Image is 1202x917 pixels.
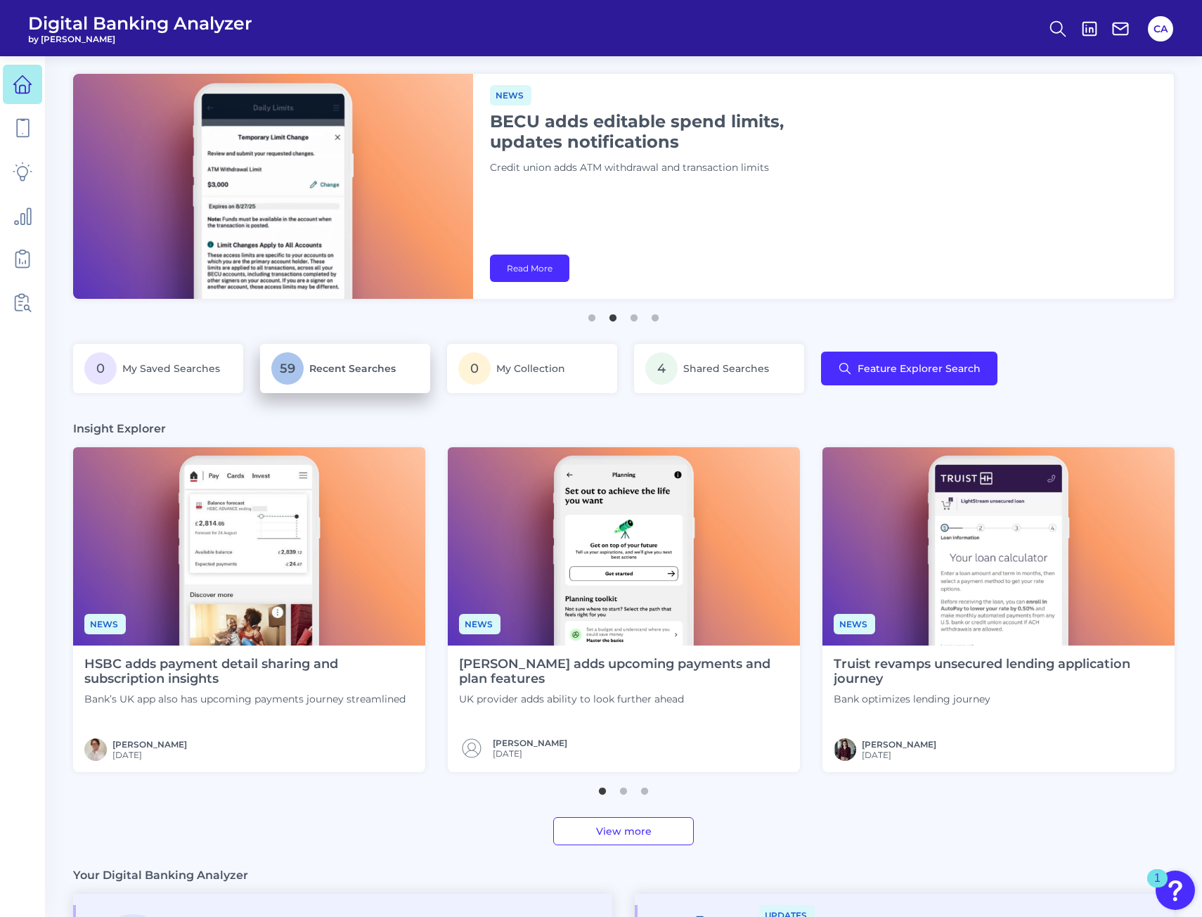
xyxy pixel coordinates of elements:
[309,362,396,375] span: Recent Searches
[490,111,841,152] h1: BECU adds editable spend limits, updates notifications
[84,657,414,687] h4: HSBC adds payment detail sharing and subscription insights
[834,657,1163,687] h4: Truist revamps unsecured lending application journey
[638,781,652,795] button: 3
[627,307,641,321] button: 3
[862,750,936,760] span: [DATE]
[1154,878,1161,897] div: 1
[616,781,631,795] button: 2
[459,693,789,705] p: UK provider adds ability to look further ahead
[683,362,769,375] span: Shared Searches
[84,614,126,634] span: News
[73,421,166,436] h3: Insight Explorer
[493,738,567,748] a: [PERSON_NAME]
[490,160,841,176] p: Credit union adds ATM withdrawal and transaction limits
[821,352,997,385] button: Feature Explorer Search
[496,362,565,375] span: My Collection
[459,614,500,634] span: News
[858,363,981,374] span: Feature Explorer Search
[834,614,875,634] span: News
[1148,16,1173,41] button: CA
[459,617,500,630] a: News
[448,447,800,646] img: News - Phone (4).png
[122,362,220,375] span: My Saved Searches
[271,352,304,385] span: 59
[490,85,531,105] span: News
[73,74,473,299] img: bannerImg
[834,693,1163,705] p: Bank optimizes lending journey
[73,447,425,646] img: News - Phone.png
[595,781,609,795] button: 1
[822,447,1175,646] img: News - Phone (3).png
[73,344,243,393] a: 0My Saved Searches
[459,657,789,687] h4: [PERSON_NAME] adds upcoming payments and plan features
[490,88,531,101] a: News
[260,344,430,393] a: 59Recent Searches
[553,817,694,845] a: View more
[84,352,117,385] span: 0
[834,617,875,630] a: News
[490,255,569,282] a: Read More
[834,738,856,761] img: RNFetchBlobTmp_0b8yx2vy2p867rz195sbp4h.png
[73,868,248,883] h3: Your Digital Banking Analyzer
[862,739,936,750] a: [PERSON_NAME]
[606,307,620,321] button: 2
[28,34,252,44] span: by [PERSON_NAME]
[493,748,567,759] span: [DATE]
[634,344,804,393] a: 4Shared Searches
[585,307,599,321] button: 1
[458,352,491,385] span: 0
[447,344,617,393] a: 0My Collection
[1156,871,1195,910] button: Open Resource Center, 1 new notification
[84,693,414,705] p: Bank’s UK app also has upcoming payments journey streamlined
[112,750,187,760] span: [DATE]
[645,352,678,385] span: 4
[84,617,126,630] a: News
[648,307,662,321] button: 4
[112,739,187,750] a: [PERSON_NAME]
[28,13,252,34] span: Digital Banking Analyzer
[84,738,107,761] img: MIchael McCaw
